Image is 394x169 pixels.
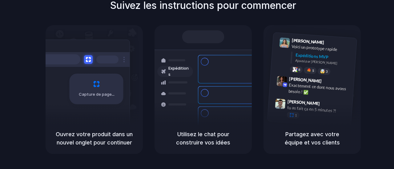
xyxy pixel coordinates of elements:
font: Expéditions [168,66,189,77]
font: Ouvrez votre produit dans un nouvel onglet pour continuer [56,131,133,146]
font: 1 [295,113,297,117]
font: Exactement ce dont nous avons besoin ! ✅ [288,82,346,94]
font: Expéditions MVP [295,52,328,60]
font: [PERSON_NAME] [292,38,324,45]
font: 9h42 [324,79,331,84]
font: [PERSON_NAME] [289,76,322,83]
font: 9h41 [326,41,334,45]
font: 3 [326,69,328,74]
font: Utilisez le chat pour construire vos idées [176,131,230,146]
font: 5 [312,68,314,73]
font: Partagez avec votre équipe et vos clients [285,131,340,146]
font: [PERSON_NAME] [287,99,320,106]
font: 9h47 [322,102,330,107]
font: tu as fait ça en 5 minutes ?! [287,105,336,113]
font: 8 [298,67,300,72]
font: Voici un prototype rapide [291,44,337,52]
font: Capture de page [79,92,112,97]
font: Ajouté par [PERSON_NAME] [295,58,337,65]
font: 🤯 [320,68,325,74]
